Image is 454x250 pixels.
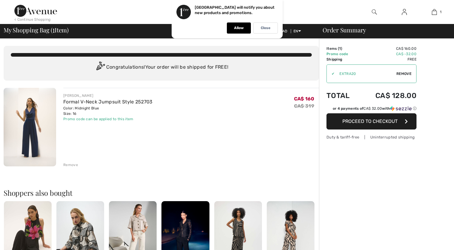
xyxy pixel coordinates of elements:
td: CA$ 160.00 [359,46,416,51]
img: search the website [372,8,377,16]
img: Formal V-Neck Jumpsuit Style 252703 [4,88,56,166]
span: 1 [440,9,441,15]
td: Free [359,57,416,62]
button: Proceed to Checkout [326,113,416,129]
span: EN [293,29,301,33]
img: Sezzle [390,106,412,111]
p: Allow [234,26,244,30]
div: Order Summary [315,27,450,33]
div: Remove [63,162,78,168]
span: 1 [339,46,341,51]
a: 1 [419,8,449,16]
span: CA$ 160 [294,96,314,102]
span: Proceed to Checkout [342,118,398,124]
input: Promo code [335,65,396,83]
td: CA$ -32.00 [359,51,416,57]
td: CA$ 128.00 [359,85,416,106]
div: Duty & tariff-free | Uninterrupted shipping [326,134,416,140]
a: Sign In [397,8,412,16]
div: [PERSON_NAME] [63,93,153,98]
span: My Shopping Bag ( Item) [4,27,69,33]
div: < Continue Shopping [14,17,51,22]
img: Congratulation2.svg [94,61,106,73]
img: My Bag [432,8,437,16]
p: Close [261,26,270,30]
div: Promo code can be applied to this item [63,116,153,122]
p: [GEOGRAPHIC_DATA] will notify you about new products and promotions. [195,5,275,15]
h2: Shoppers also bought [4,189,319,196]
div: or 4 payments of with [333,106,416,111]
td: Shipping [326,57,359,62]
td: Promo code [326,51,359,57]
span: Remove [396,71,411,76]
s: CA$ 319 [294,103,314,109]
div: ✔ [327,71,335,76]
span: 1 [53,25,55,33]
td: Items ( ) [326,46,359,51]
div: or 4 payments ofCA$ 32.00withSezzle Click to learn more about Sezzle [326,106,416,113]
div: Congratulations! Your order will be shipped for FREE! [11,61,312,73]
a: Formal V-Neck Jumpsuit Style 252703 [63,99,153,105]
img: 1ère Avenue [14,5,57,17]
span: CA$ 32.00 [363,106,382,111]
div: Color: Midnight Blue Size: 16 [63,106,153,116]
img: My Info [402,8,407,16]
td: Total [326,85,359,106]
